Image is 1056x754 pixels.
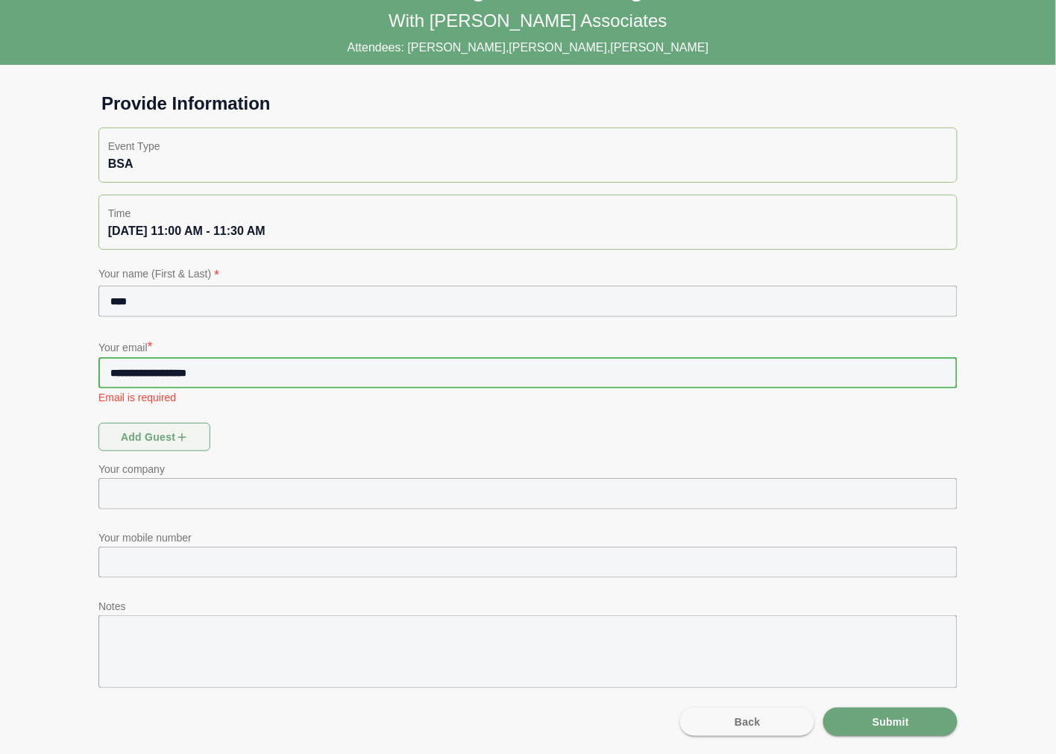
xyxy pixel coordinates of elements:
p: Attendees: [PERSON_NAME],[PERSON_NAME],[PERSON_NAME] [348,39,709,57]
p: Email is required [98,390,958,405]
p: Notes [98,597,958,615]
button: Back [680,708,814,736]
p: Your company [98,460,958,478]
div: BSA [108,155,948,173]
span: Submit [872,708,909,736]
span: Add guest [120,423,189,451]
span: Back [734,708,761,736]
p: Your name (First & Last) [98,265,958,286]
h1: Provide Information [89,92,967,116]
p: Your mobile number [98,529,958,547]
p: Time [108,204,948,222]
button: Submit [823,708,958,736]
p: Your email [98,336,958,357]
p: Event Type [108,137,948,155]
button: Add guest [98,423,210,451]
p: With [PERSON_NAME] Associates [389,9,667,33]
div: [DATE] 11:00 AM - 11:30 AM [108,222,948,240]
